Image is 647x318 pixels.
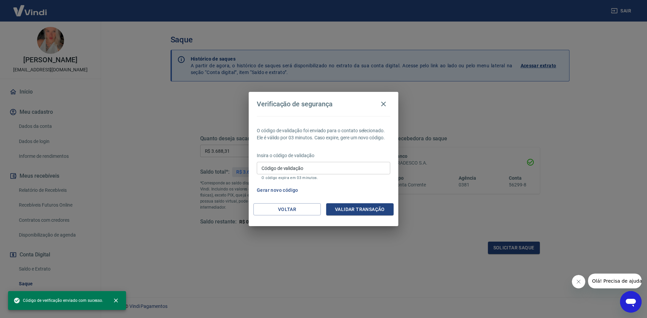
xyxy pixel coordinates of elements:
button: Gerar novo código [254,184,301,197]
span: Código de verificação enviado com sucesso. [13,297,103,304]
span: Olá! Precisa de ajuda? [4,5,57,10]
button: Validar transação [326,203,394,216]
button: Voltar [253,203,321,216]
p: Insira o código de validação [257,152,390,159]
iframe: Mensagem da empresa [588,274,642,288]
iframe: Fechar mensagem [572,275,585,288]
iframe: Botão para abrir a janela de mensagens [620,291,642,313]
p: O código de validação foi enviado para o contato selecionado. Ele é válido por 03 minutos. Caso e... [257,127,390,141]
button: close [109,293,123,308]
p: O código expira em 03 minutos. [261,176,386,180]
h4: Verificação de segurança [257,100,333,108]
